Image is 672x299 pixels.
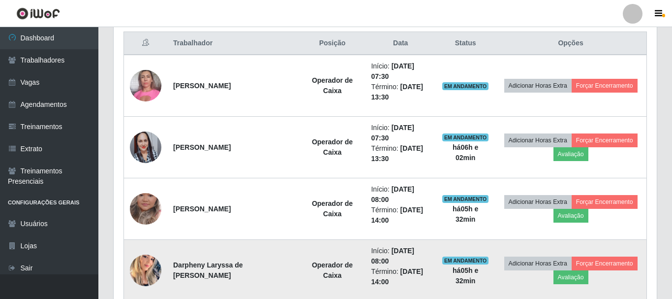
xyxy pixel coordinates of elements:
[371,205,430,226] li: Término:
[442,133,489,141] span: EM ANDAMENTO
[572,195,638,209] button: Forçar Encerramento
[300,32,366,55] th: Posição
[371,185,414,203] time: [DATE] 08:00
[130,242,161,299] img: 1738890227039.jpeg
[371,143,430,164] li: Término:
[572,133,638,147] button: Forçar Encerramento
[371,266,430,287] li: Término:
[167,32,300,55] th: Trabalhador
[553,147,588,161] button: Avaliação
[130,181,161,237] img: 1705100685258.jpeg
[504,195,572,209] button: Adicionar Horas Extra
[173,82,231,90] strong: [PERSON_NAME]
[173,143,231,151] strong: [PERSON_NAME]
[504,133,572,147] button: Adicionar Horas Extra
[453,205,478,223] strong: há 05 h e 32 min
[504,257,572,270] button: Adicionar Horas Extra
[371,246,430,266] li: Início:
[442,257,489,265] span: EM ANDAMENTO
[312,261,353,279] strong: Operador de Caixa
[312,199,353,218] strong: Operador de Caixa
[453,266,478,285] strong: há 05 h e 32 min
[371,184,430,205] li: Início:
[442,195,489,203] span: EM ANDAMENTO
[371,247,414,265] time: [DATE] 08:00
[371,123,430,143] li: Início:
[436,32,495,55] th: Status
[572,79,638,93] button: Forçar Encerramento
[371,61,430,82] li: Início:
[553,270,588,284] button: Avaliação
[173,261,243,279] strong: Darpheny Laryssa de [PERSON_NAME]
[504,79,572,93] button: Adicionar Horas Extra
[365,32,436,55] th: Data
[130,119,161,175] img: 1689874098010.jpeg
[371,124,414,142] time: [DATE] 07:30
[173,205,231,213] strong: [PERSON_NAME]
[312,76,353,95] strong: Operador de Caixa
[371,82,430,102] li: Término:
[453,143,478,162] strong: há 06 h e 02 min
[553,209,588,223] button: Avaliação
[442,82,489,90] span: EM ANDAMENTO
[312,138,353,156] strong: Operador de Caixa
[572,257,638,270] button: Forçar Encerramento
[130,65,161,106] img: 1689780238947.jpeg
[495,32,646,55] th: Opções
[371,62,414,80] time: [DATE] 07:30
[16,7,60,20] img: CoreUI Logo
